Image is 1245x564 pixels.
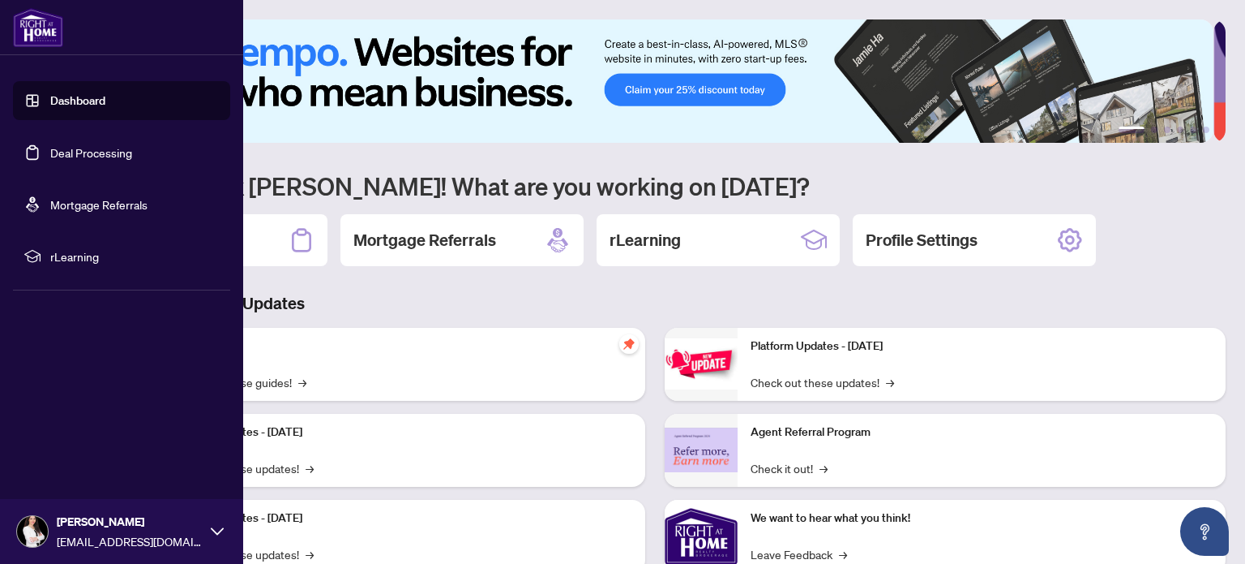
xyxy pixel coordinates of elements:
[84,292,1226,315] h3: Brokerage & Industry Updates
[13,8,63,47] img: logo
[50,197,148,212] a: Mortgage Referrals
[751,545,847,563] a: Leave Feedback→
[1180,507,1229,556] button: Open asap
[1203,127,1209,133] button: 6
[866,229,978,252] h2: Profile Settings
[751,459,828,477] a: Check it out!→
[57,513,203,531] span: [PERSON_NAME]
[306,545,314,563] span: →
[50,248,219,265] span: rLearning
[170,510,632,527] p: Platform Updates - [DATE]
[57,532,203,550] span: [EMAIL_ADDRESS][DOMAIN_NAME]
[353,229,496,252] h2: Mortgage Referrals
[665,338,738,390] img: Platform Updates - June 23, 2025
[50,93,105,108] a: Dashboard
[1190,127,1196,133] button: 5
[84,19,1213,143] img: Slide 0
[306,459,314,477] span: →
[1119,127,1144,133] button: 1
[170,338,632,355] p: Self-Help
[1164,127,1170,133] button: 3
[751,338,1213,355] p: Platform Updates - [DATE]
[298,373,306,391] span: →
[1151,127,1157,133] button: 2
[17,516,48,547] img: Profile Icon
[1177,127,1183,133] button: 4
[50,145,132,160] a: Deal Processing
[610,229,681,252] h2: rLearning
[751,510,1213,527] p: We want to hear what you think!
[819,459,828,477] span: →
[619,334,639,354] span: pushpin
[665,428,738,472] img: Agent Referral Program
[839,545,847,563] span: →
[751,373,894,391] a: Check out these updates!→
[886,373,894,391] span: →
[170,424,632,441] p: Platform Updates - [DATE]
[751,424,1213,441] p: Agent Referral Program
[84,170,1226,201] h1: Welcome back [PERSON_NAME]! What are you working on [DATE]?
